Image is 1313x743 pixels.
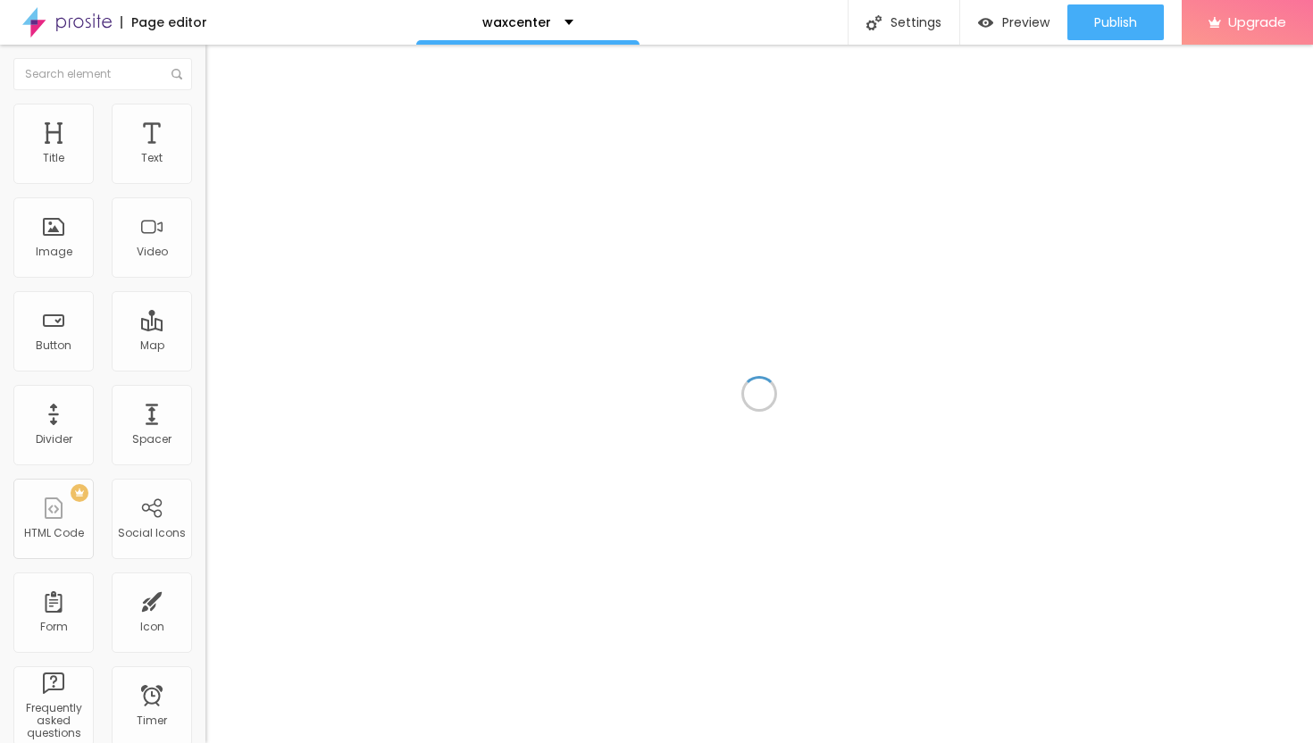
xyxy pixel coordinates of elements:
[140,621,164,633] div: Icon
[482,16,551,29] p: waxcenter
[137,714,167,727] div: Timer
[960,4,1067,40] button: Preview
[1228,14,1286,29] span: Upgrade
[866,15,882,30] img: Icone
[36,339,71,352] div: Button
[171,69,182,79] img: Icone
[40,621,68,633] div: Form
[141,152,163,164] div: Text
[13,58,192,90] input: Search element
[121,16,207,29] div: Page editor
[18,702,88,740] div: Frequently asked questions
[1067,4,1164,40] button: Publish
[1002,15,1050,29] span: Preview
[36,246,72,258] div: Image
[118,527,186,539] div: Social Icons
[36,433,72,446] div: Divider
[140,339,164,352] div: Map
[137,246,168,258] div: Video
[43,152,64,164] div: Title
[24,527,84,539] div: HTML Code
[132,433,171,446] div: Spacer
[978,15,993,30] img: view-1.svg
[1094,15,1137,29] span: Publish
